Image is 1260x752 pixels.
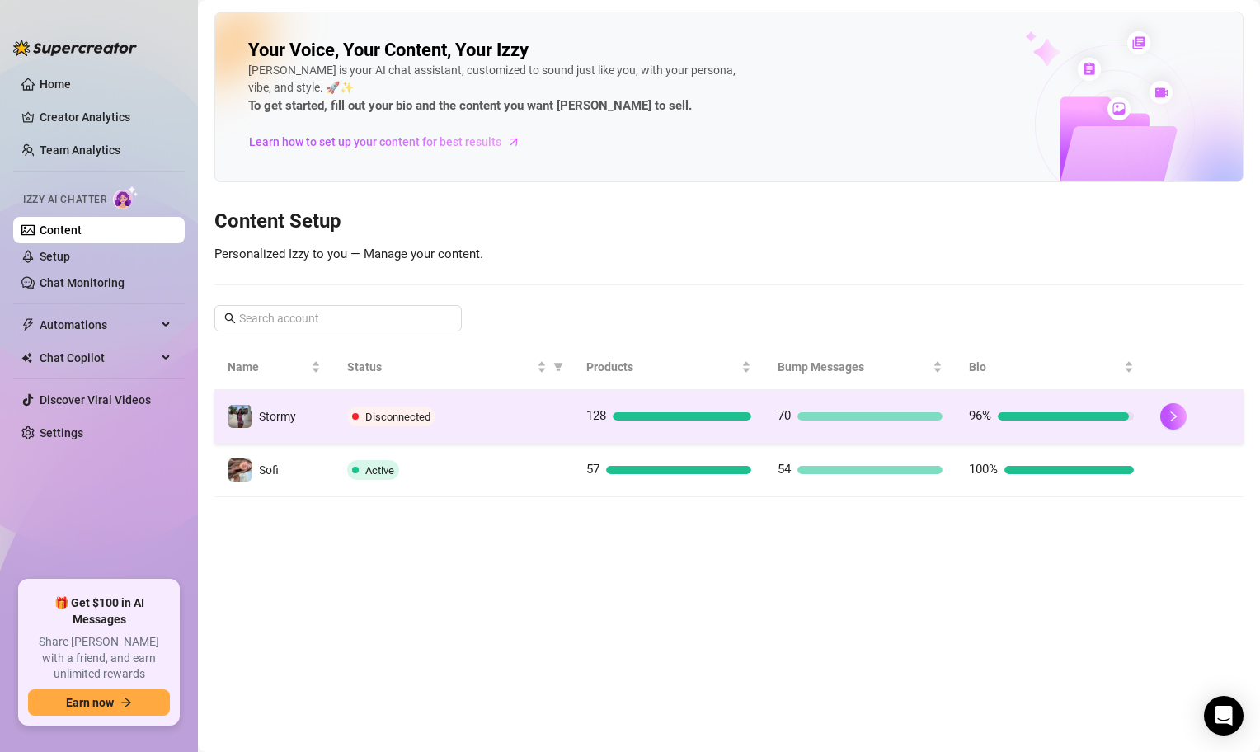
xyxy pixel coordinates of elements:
[956,345,1147,390] th: Bio
[40,223,82,237] a: Content
[120,697,132,708] span: arrow-right
[28,634,170,683] span: Share [PERSON_NAME] with a friend, and earn unlimited rewards
[40,312,157,338] span: Automations
[228,358,308,376] span: Name
[347,358,534,376] span: Status
[224,313,236,324] span: search
[969,462,998,477] span: 100%
[40,143,120,157] a: Team Analytics
[214,247,483,261] span: Personalized Izzy to you — Manage your content.
[573,345,764,390] th: Products
[248,39,529,62] h2: Your Voice, Your Content, Your Izzy
[778,358,929,376] span: Bump Messages
[228,405,252,428] img: Stormy
[764,345,956,390] th: Bump Messages
[969,408,991,423] span: 96%
[365,411,430,423] span: Disconnected
[248,62,743,116] div: [PERSON_NAME] is your AI chat assistant, customized to sound just like you, with your persona, vi...
[248,98,692,113] strong: To get started, fill out your bio and the content you want [PERSON_NAME] to sell.
[586,358,738,376] span: Products
[505,134,522,150] span: arrow-right
[987,13,1243,181] img: ai-chatter-content-library-cLFOSyPT.png
[214,345,334,390] th: Name
[969,358,1121,376] span: Bio
[23,192,106,208] span: Izzy AI Chatter
[40,250,70,263] a: Setup
[334,345,573,390] th: Status
[249,133,501,151] span: Learn how to set up your content for best results
[113,186,139,209] img: AI Chatter
[586,408,606,423] span: 128
[550,355,567,379] span: filter
[1204,696,1244,736] div: Open Intercom Messenger
[40,426,83,439] a: Settings
[28,689,170,716] button: Earn nowarrow-right
[214,209,1244,235] h3: Content Setup
[228,458,252,482] img: Sofi
[66,696,114,709] span: Earn now
[21,352,32,364] img: Chat Copilot
[13,40,137,56] img: logo-BBDzfeDw.svg
[365,464,394,477] span: Active
[259,463,279,477] span: Sofi
[1160,403,1187,430] button: right
[40,78,71,91] a: Home
[553,362,563,372] span: filter
[778,462,791,477] span: 54
[21,318,35,331] span: thunderbolt
[778,408,791,423] span: 70
[40,345,157,371] span: Chat Copilot
[248,129,533,155] a: Learn how to set up your content for best results
[40,104,172,130] a: Creator Analytics
[259,410,296,423] span: Stormy
[40,276,125,289] a: Chat Monitoring
[586,462,599,477] span: 57
[40,393,151,407] a: Discover Viral Videos
[1168,411,1179,422] span: right
[239,309,439,327] input: Search account
[28,595,170,627] span: 🎁 Get $100 in AI Messages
